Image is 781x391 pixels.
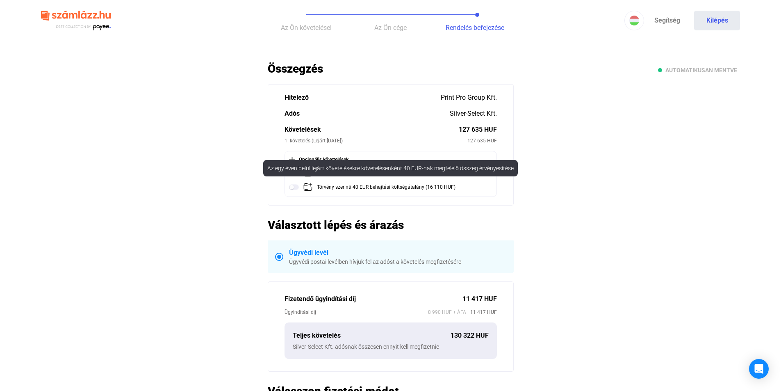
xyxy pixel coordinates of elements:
[285,294,462,304] div: Fizetendő ügyindítási díj
[289,182,299,192] img: toggle-off
[263,160,518,176] div: Az egy éven belül lejárt követelésekre követelésenként 40 EUR-nak megfelelő összeg érvényesítése
[285,308,428,316] div: Ügyindítási díj
[749,359,769,379] div: Open Intercom Messenger
[629,16,639,25] img: HU
[281,24,332,32] span: Az Ön követelései
[694,11,740,30] button: Kilépés
[624,11,644,30] button: HU
[644,11,690,30] a: Segítség
[303,182,313,192] img: add-claim
[268,62,514,76] h2: Összegzés
[467,137,497,145] div: 127 635 HUF
[462,294,497,304] div: 11 417 HUF
[285,137,467,145] div: 1. követelés (Lejárt [DATE])
[268,218,514,232] h2: Választott lépés és árazás
[293,343,489,351] div: Silver-Select Kft. adósnak összesen ennyit kell megfizetnie
[317,182,455,192] div: Törvény szerinti 40 EUR behajtási költségátalány (16 110 HUF)
[428,308,466,316] span: 8 990 HUF + ÁFA
[285,93,441,103] div: Hitelező
[289,248,506,258] div: Ügyvédi levél
[41,7,111,34] img: szamlazzhu-logo
[466,308,497,316] span: 11 417 HUF
[446,24,504,32] span: Rendelés befejezése
[289,258,506,266] div: Ügyvédi postai levélben hívjuk fel az adóst a követelés megfizetésére
[374,24,407,32] span: Az Ön cége
[459,125,497,135] div: 127 635 HUF
[451,331,489,341] div: 130 322 HUF
[441,93,497,103] div: Print Pro Group Kft.
[285,125,459,135] div: Követelések
[285,109,450,119] div: Adós
[450,109,497,119] div: Silver-Select Kft.
[293,331,451,341] div: Teljes követelés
